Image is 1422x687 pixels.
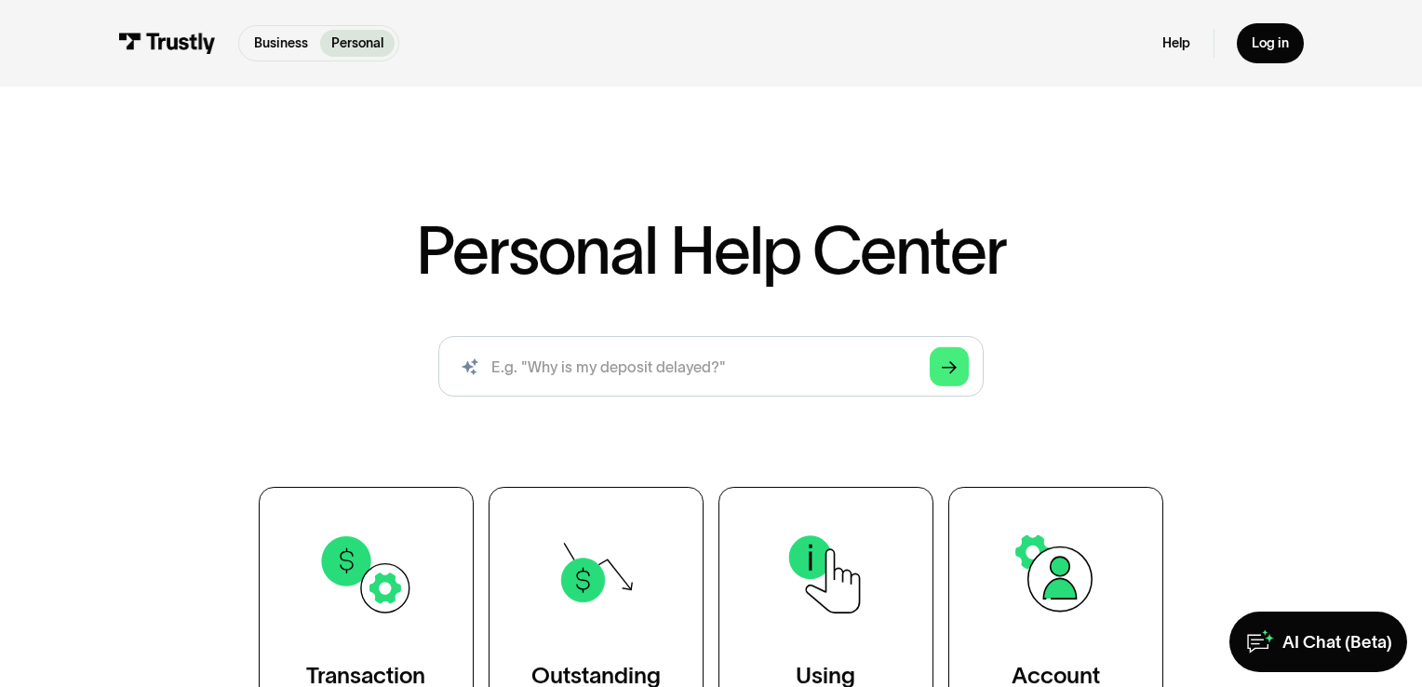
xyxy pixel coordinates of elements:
[243,30,319,57] a: Business
[1229,612,1407,672] a: AI Chat (Beta)
[1162,34,1190,51] a: Help
[438,336,985,397] form: Search
[416,218,1006,284] h1: Personal Help Center
[438,336,985,397] input: search
[254,34,308,53] p: Business
[1237,23,1304,63] a: Log in
[1282,631,1392,653] div: AI Chat (Beta)
[1252,34,1289,51] div: Log in
[320,30,395,57] a: Personal
[331,34,383,53] p: Personal
[118,33,216,53] img: Trustly Logo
